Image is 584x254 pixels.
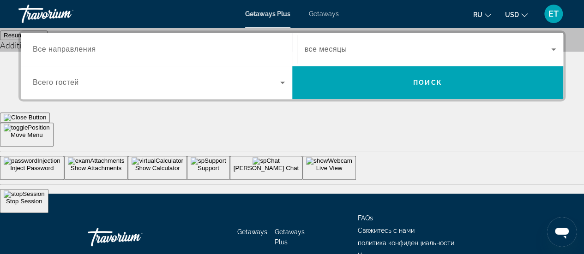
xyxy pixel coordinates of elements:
a: политика конфиденциальности [358,239,454,247]
a: Go Home [88,223,180,251]
a: Getaways Plus [275,228,305,246]
span: USD [505,11,519,18]
div: Search widget [21,33,563,99]
iframe: Button to launch messaging window [547,217,577,247]
input: Select destination [33,44,285,55]
span: ET [548,9,559,18]
button: Change language [473,8,491,21]
a: Getaways Plus [245,10,290,18]
button: User Menu [542,4,566,24]
button: Change currency [505,8,528,21]
a: FAQs [358,214,373,222]
span: Все направления [33,45,96,53]
span: все месяцы [305,45,347,53]
button: Search [292,66,564,99]
span: ru [473,11,482,18]
a: Свяжитесь с нами [358,227,415,234]
a: Travorium [18,2,111,26]
a: Getaways [237,228,267,236]
a: Getaways [309,10,339,18]
span: Поиск [413,79,442,86]
span: Всего гостей [33,78,79,86]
